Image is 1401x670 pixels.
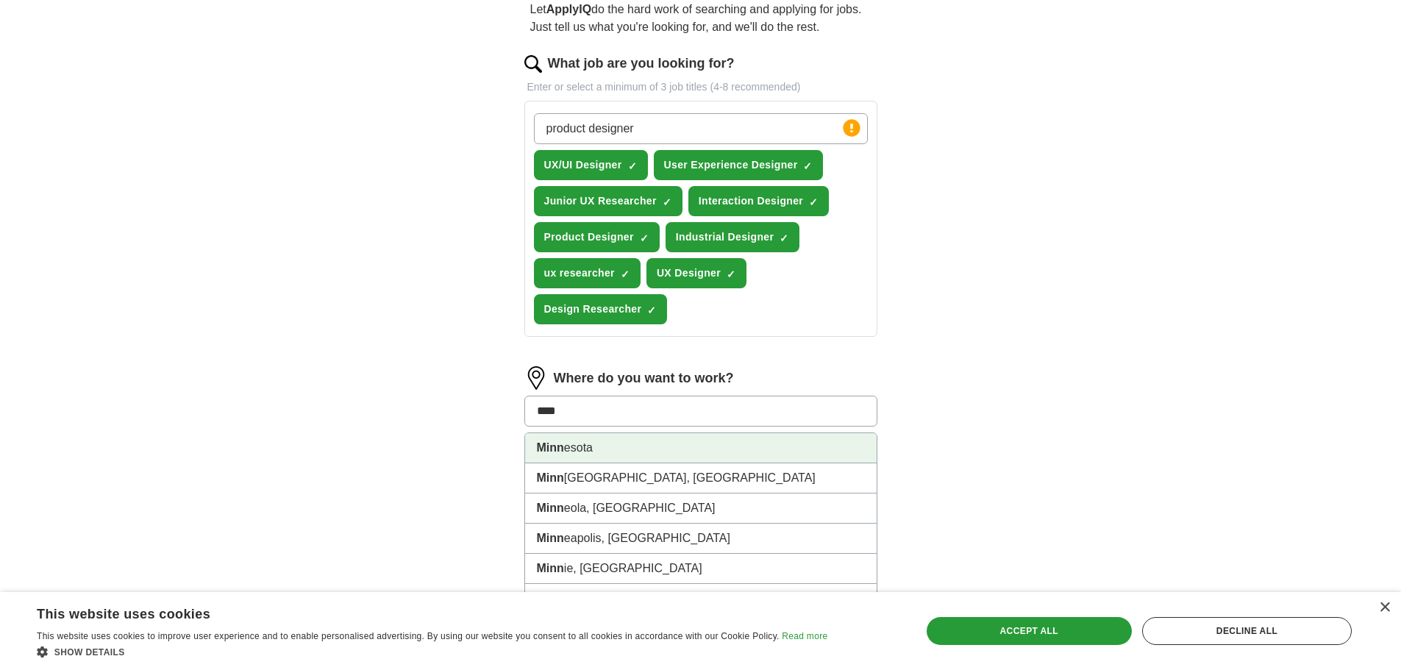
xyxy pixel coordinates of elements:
[524,55,542,73] img: search.png
[534,294,668,324] button: Design Researcher✓
[544,265,615,281] span: ux researcher
[664,157,798,173] span: User Experience Designer
[688,186,829,216] button: Interaction Designer✓
[666,222,799,252] button: Industrial Designer✓
[37,601,791,623] div: This website uses cookies
[676,229,774,245] span: Industrial Designer
[524,79,877,95] p: Enter or select a minimum of 3 job titles (4-8 recommended)
[657,265,721,281] span: UX Designer
[544,302,642,317] span: Design Researcher
[525,524,877,554] li: eapolis, [GEOGRAPHIC_DATA]
[663,196,671,208] span: ✓
[524,366,548,390] img: location.png
[546,3,591,15] strong: ApplyIQ
[525,433,877,463] li: esota
[537,562,564,574] strong: Minn
[534,186,682,216] button: Junior UX Researcher✓
[621,268,630,280] span: ✓
[809,196,818,208] span: ✓
[534,222,660,252] button: Product Designer✓
[727,268,735,280] span: ✓
[1142,617,1352,645] div: Decline all
[525,493,877,524] li: eola, [GEOGRAPHIC_DATA]
[628,160,637,172] span: ✓
[537,502,564,514] strong: Minn
[37,644,827,659] div: Show details
[803,160,812,172] span: ✓
[654,150,824,180] button: User Experience Designer✓
[537,471,564,484] strong: Minn
[780,232,788,244] span: ✓
[534,258,641,288] button: ux researcher✓
[640,232,649,244] span: ✓
[534,150,648,180] button: UX/UI Designer✓
[525,554,877,584] li: ie, [GEOGRAPHIC_DATA]
[646,258,746,288] button: UX Designer✓
[544,229,634,245] span: Product Designer
[37,631,780,641] span: This website uses cookies to improve user experience and to enable personalised advertising. By u...
[54,647,125,657] span: Show details
[927,617,1132,645] div: Accept all
[525,584,877,614] li: ewana, [GEOGRAPHIC_DATA]
[525,463,877,493] li: [GEOGRAPHIC_DATA], [GEOGRAPHIC_DATA]
[534,113,868,144] input: Type a job title and press enter
[554,368,734,388] label: Where do you want to work?
[1379,602,1390,613] div: Close
[647,304,656,316] span: ✓
[544,157,622,173] span: UX/UI Designer
[537,532,564,544] strong: Minn
[537,441,564,454] strong: Minn
[782,631,827,641] a: Read more, opens a new window
[544,193,657,209] span: Junior UX Researcher
[548,54,735,74] label: What job are you looking for?
[699,193,803,209] span: Interaction Designer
